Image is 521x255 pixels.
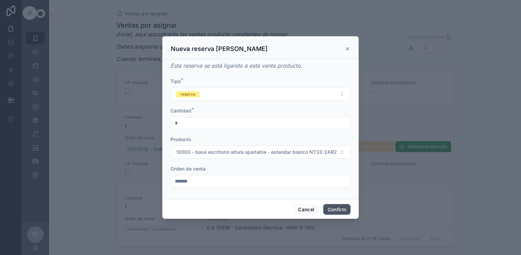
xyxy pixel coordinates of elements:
[294,204,319,215] button: Cancel
[170,136,191,142] span: Producto
[176,149,337,156] span: 10003 - base escritorio altura ajustable - estandar blanco NT33-2AR2-E
[170,62,302,69] em: Esta reserva se está ligando a esta venta producto.
[170,88,351,100] button: Select Button
[170,146,351,159] button: Select Button
[180,91,195,97] div: reserva
[170,166,206,172] span: Orden de venta
[171,45,268,53] h3: Nueva reserva [PERSON_NAME]
[170,108,191,113] span: Cantidad
[323,204,351,215] button: Confirm
[170,78,181,84] span: Tipo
